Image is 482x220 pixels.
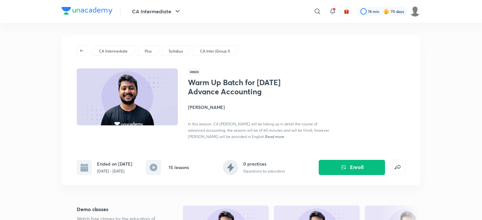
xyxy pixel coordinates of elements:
span: In this session, CA [PERSON_NAME] will be taking up in detail the course of advanced accounting, ... [188,122,329,139]
button: false [390,160,405,175]
button: avatar [341,6,352,16]
img: dhanak [410,6,420,17]
p: [DATE] - [DATE] [97,168,132,174]
p: CA Intermediate [99,48,128,54]
p: Syllabus [169,48,183,54]
a: Syllabus [168,48,184,54]
a: CA Inter (Group 1) [199,48,231,54]
a: Company Logo [62,7,112,16]
button: Enroll [319,160,385,175]
a: Plus [144,48,153,54]
h6: 15 lessons [169,164,189,171]
p: Plus [145,48,152,54]
span: Hindi [188,68,201,75]
span: Read more [265,134,284,139]
img: streak [383,8,389,15]
img: avatar [344,9,349,14]
p: 0 questions by educators [243,168,285,174]
h6: Ended on [DATE] [97,160,132,167]
button: CA Intermediate [128,5,185,18]
h4: [PERSON_NAME] [188,104,329,110]
p: CA Inter (Group 1) [200,48,230,54]
img: Company Logo [62,7,112,15]
h6: 0 practices [243,160,285,167]
h1: Warm Up Batch for [DATE] Advance Accounting [188,78,291,96]
a: CA Intermediate [98,48,129,54]
img: Thumbnail [76,68,179,126]
h5: Demo classes [77,205,163,213]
